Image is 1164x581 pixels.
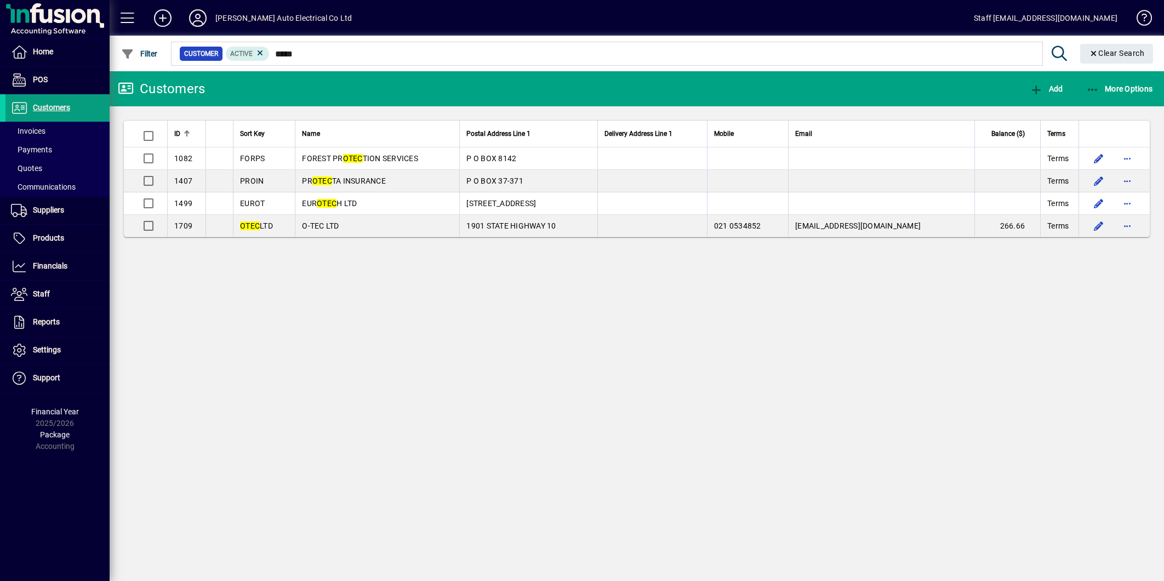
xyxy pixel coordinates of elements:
span: Terms [1047,153,1069,164]
td: 266.66 [974,215,1040,237]
span: 021 0534852 [714,221,761,230]
a: Reports [5,309,110,336]
span: Sort Key [240,128,265,140]
mat-chip: Activation Status: Active [226,47,270,61]
span: Terms [1047,128,1065,140]
a: Communications [5,178,110,196]
button: More options [1119,172,1136,190]
a: Invoices [5,122,110,140]
div: ID [174,128,199,140]
span: Filter [121,49,158,58]
span: Staff [33,289,50,298]
span: Invoices [11,127,45,135]
span: 1499 [174,199,192,208]
span: Add [1030,84,1063,93]
span: O-TEC LTD [302,221,339,230]
span: POS [33,75,48,84]
a: Knowledge Base [1128,2,1150,38]
button: Edit [1090,195,1108,212]
button: Edit [1090,150,1108,167]
em: OTEC [312,176,332,185]
button: More Options [1083,79,1156,99]
span: [EMAIL_ADDRESS][DOMAIN_NAME] [795,221,921,230]
a: POS [5,66,110,94]
span: Quotes [11,164,42,173]
button: More options [1119,217,1136,235]
a: Products [5,225,110,252]
span: LTD [240,221,273,230]
a: Home [5,38,110,66]
span: Payments [11,145,52,154]
span: Email [795,128,812,140]
span: Suppliers [33,206,64,214]
div: [PERSON_NAME] Auto Electrical Co Ltd [215,9,352,27]
span: Delivery Address Line 1 [604,128,672,140]
a: Support [5,364,110,392]
span: 1709 [174,221,192,230]
span: Customer [184,48,218,59]
span: Postal Address Line 1 [466,128,530,140]
button: Edit [1090,172,1108,190]
button: More options [1119,150,1136,167]
em: OTEC [240,221,260,230]
a: Suppliers [5,197,110,224]
span: Settings [33,345,61,354]
span: Terms [1047,220,1069,231]
span: Communications [11,183,76,191]
em: OTEC [343,154,363,163]
a: Settings [5,337,110,364]
span: Support [33,373,60,382]
span: [STREET_ADDRESS] [466,199,536,208]
span: Reports [33,317,60,326]
span: Package [40,430,70,439]
span: Products [33,233,64,242]
span: Financial Year [31,407,79,416]
span: Terms [1047,198,1069,209]
span: Customers [33,103,70,112]
span: 1082 [174,154,192,163]
button: Edit [1090,217,1108,235]
span: FORPS [240,154,265,163]
em: OTEC [317,199,336,208]
div: Customers [118,80,205,98]
div: Name [302,128,453,140]
button: More options [1119,195,1136,212]
span: PR TA INSURANCE [302,176,386,185]
span: 1407 [174,176,192,185]
a: Staff [5,281,110,308]
button: Filter [118,44,161,64]
button: Clear [1080,44,1154,64]
a: Financials [5,253,110,280]
a: Quotes [5,159,110,178]
span: Name [302,128,320,140]
span: Home [33,47,53,56]
span: P O BOX 37-371 [466,176,523,185]
div: Mobile [714,128,781,140]
span: Terms [1047,175,1069,186]
span: EUROT [240,199,265,208]
span: ID [174,128,180,140]
span: Financials [33,261,67,270]
div: Email [795,128,968,140]
span: Active [230,50,253,58]
span: More Options [1086,84,1153,93]
span: 1901 STATE HIGHWAY 10 [466,221,556,230]
a: Payments [5,140,110,159]
span: FOREST PR TION SERVICES [302,154,418,163]
div: Staff [EMAIL_ADDRESS][DOMAIN_NAME] [974,9,1117,27]
button: Add [145,8,180,28]
span: Mobile [714,128,734,140]
span: EUR H LTD [302,199,357,208]
span: P O BOX 8142 [466,154,516,163]
button: Add [1027,79,1065,99]
span: Balance ($) [991,128,1025,140]
button: Profile [180,8,215,28]
div: Balance ($) [982,128,1035,140]
span: PROIN [240,176,264,185]
span: Clear Search [1089,49,1145,58]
